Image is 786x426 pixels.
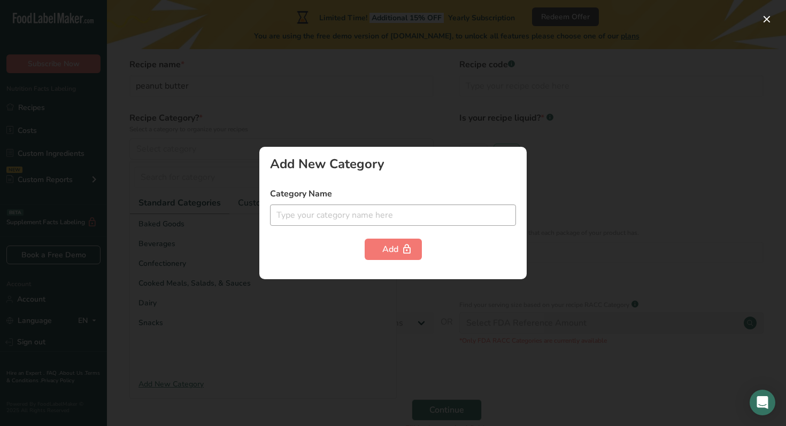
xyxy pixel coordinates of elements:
input: Type your category name here [270,204,516,226]
button: Add [365,239,422,260]
div: Open Intercom Messenger [750,390,775,415]
label: Category Name [270,187,516,200]
div: Add New Category [270,157,516,170]
div: Add [382,243,404,256]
